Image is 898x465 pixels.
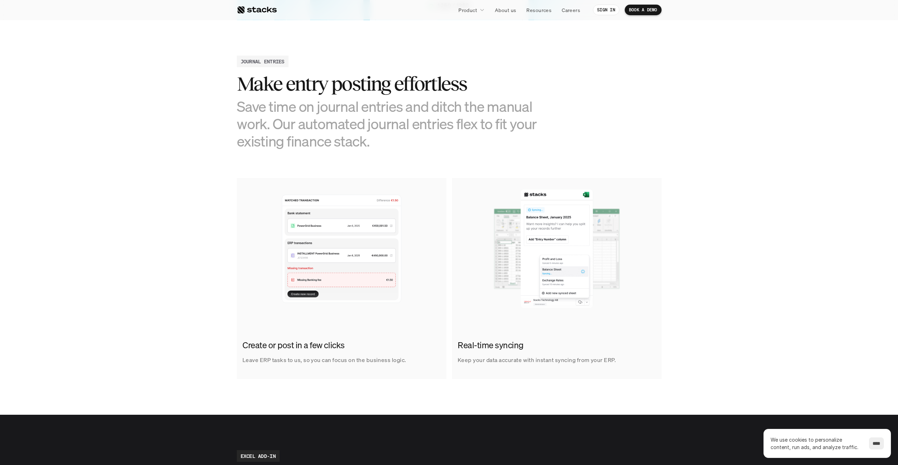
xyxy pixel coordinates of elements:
p: BOOK A DEMO [629,7,657,12]
h2: EXCEL ADD-IN [241,452,276,460]
p: About us [495,6,516,14]
h3: Save time on journal entries and ditch the manual work. Our automated journal entries flex to fit... [237,98,555,150]
p: Product [458,6,477,14]
a: Careers [557,4,584,16]
p: Resources [526,6,551,14]
h2: JOURNAL ENTRIES [241,58,285,65]
h2: Create or post in a few clicks [242,339,437,351]
p: Leave ERP tasks to us, so you can focus on the business logic. [242,355,406,365]
h2: Real-time syncing [458,339,652,351]
p: SIGN IN [597,7,615,12]
a: SIGN IN [593,5,619,15]
a: Privacy Policy [84,135,115,140]
p: We use cookies to personalize content, run ads, and analyze traffic. [771,436,862,451]
a: BOOK A DEMO [625,5,662,15]
p: Keep your data accurate with instant syncing from your ERP. [458,355,616,365]
h2: Make entry posting effortless [237,73,555,95]
a: Resources [522,4,556,16]
p: Careers [562,6,580,14]
a: About us [491,4,520,16]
